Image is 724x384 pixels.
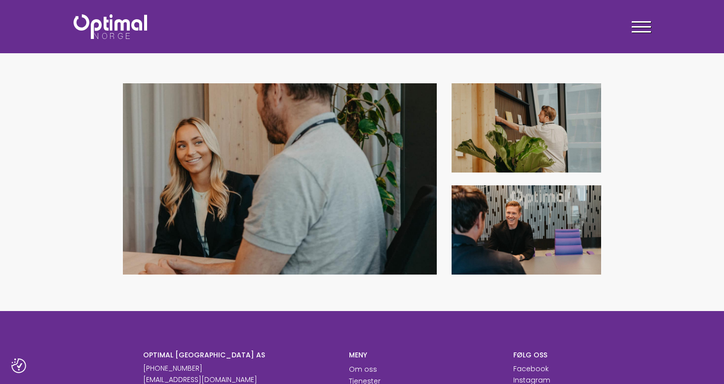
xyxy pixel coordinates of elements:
h6: MENY [349,350,498,359]
img: Optimal Norge [74,14,147,39]
img: Revisit consent button [11,358,26,373]
a: Om oss [349,364,377,374]
a: Facebook [513,364,549,374]
h6: OPTIMAL [GEOGRAPHIC_DATA] AS [143,350,334,359]
button: Samtykkepreferanser [11,358,26,373]
h6: FØLG OSS [513,350,581,359]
